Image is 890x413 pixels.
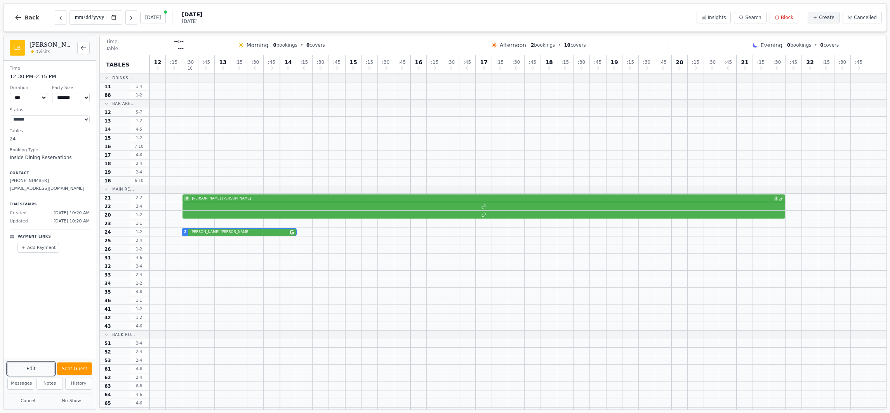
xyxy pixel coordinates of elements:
[51,396,92,406] button: No-Show
[130,374,148,380] span: 2 - 4
[130,315,148,320] span: 1 - 2
[104,374,111,381] span: 62
[757,60,765,65] span: : 15
[104,357,111,364] span: 53
[515,66,517,70] span: 0
[7,396,49,406] button: Cancel
[104,126,111,133] span: 14
[659,60,667,65] span: : 45
[741,59,748,65] span: 21
[130,366,148,372] span: 4 - 6
[104,109,111,115] span: 12
[178,45,184,52] span: ---
[10,154,90,161] dd: Inside Dining Reservations
[273,42,276,48] span: 0
[130,289,148,295] span: 4 - 6
[466,66,468,70] span: 0
[711,66,713,70] span: 0
[629,66,631,70] span: 0
[433,66,436,70] span: 0
[500,41,526,49] span: Afternoon
[104,323,111,329] span: 43
[787,42,790,48] span: 0
[130,357,148,363] span: 2 - 4
[692,60,699,65] span: : 15
[130,272,148,278] span: 2 - 4
[106,38,119,45] span: Time:
[104,143,111,150] span: 16
[10,135,90,142] dd: 24
[10,185,90,192] p: [EMAIL_ADDRESS][DOMAIN_NAME]
[447,60,455,65] span: : 30
[104,289,111,295] span: 35
[130,400,148,406] span: 4 - 6
[57,362,92,375] button: Seat Guest
[580,66,582,70] span: 0
[130,255,148,261] span: 4 - 6
[594,60,601,65] span: : 45
[335,66,338,70] span: 0
[333,60,341,65] span: : 45
[130,126,148,132] span: 4 - 5
[774,60,781,65] span: : 30
[708,14,726,21] span: Insights
[708,60,716,65] span: : 30
[645,66,648,70] span: 0
[182,10,202,18] span: [DATE]
[252,60,259,65] span: : 30
[104,212,111,218] span: 20
[662,66,664,70] span: 0
[130,169,148,175] span: 2 - 4
[745,14,761,21] span: Search
[10,218,28,225] span: Updated
[513,60,520,65] span: : 30
[761,41,782,49] span: Evening
[203,60,210,65] span: : 45
[104,135,111,141] span: 15
[10,171,90,176] p: Contact
[125,10,137,25] button: Next day
[284,59,292,65] span: 14
[450,66,452,70] span: 0
[727,66,729,70] span: 0
[627,60,634,65] span: : 15
[30,41,73,49] h2: [PERSON_NAME] [PERSON_NAME]
[186,60,194,65] span: : 30
[104,152,111,158] span: 17
[774,196,778,201] span: 3
[130,246,148,252] span: 1 - 2
[531,66,534,70] span: 0
[154,59,161,65] span: 12
[368,66,370,70] span: 0
[106,45,120,52] span: Table:
[10,85,47,91] dt: Duration
[10,210,27,217] span: Created
[52,85,90,91] dt: Party Size
[130,143,148,149] span: 7 - 10
[10,147,90,154] dt: Booking Type
[819,14,834,21] span: Create
[112,332,135,338] span: Back Ro...
[678,66,681,70] span: 0
[55,10,66,25] button: Previous day
[676,59,683,65] span: 20
[384,66,387,70] span: 0
[104,272,111,278] span: 33
[104,220,111,227] span: 23
[130,297,148,303] span: 1 - 1
[54,218,90,225] span: [DATE] 10:20 AM
[808,12,840,23] button: Create
[130,229,148,235] span: 1 - 2
[290,230,294,234] svg: Google booking
[301,60,308,65] span: : 15
[130,280,148,286] span: 1 - 2
[104,297,111,304] span: 36
[130,92,148,98] span: 1 - 2
[841,66,843,70] span: 0
[130,238,148,243] span: 2 - 4
[104,392,111,398] span: 64
[7,378,34,390] button: Messages
[415,59,422,65] span: 16
[238,66,240,70] span: 0
[303,66,305,70] span: 0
